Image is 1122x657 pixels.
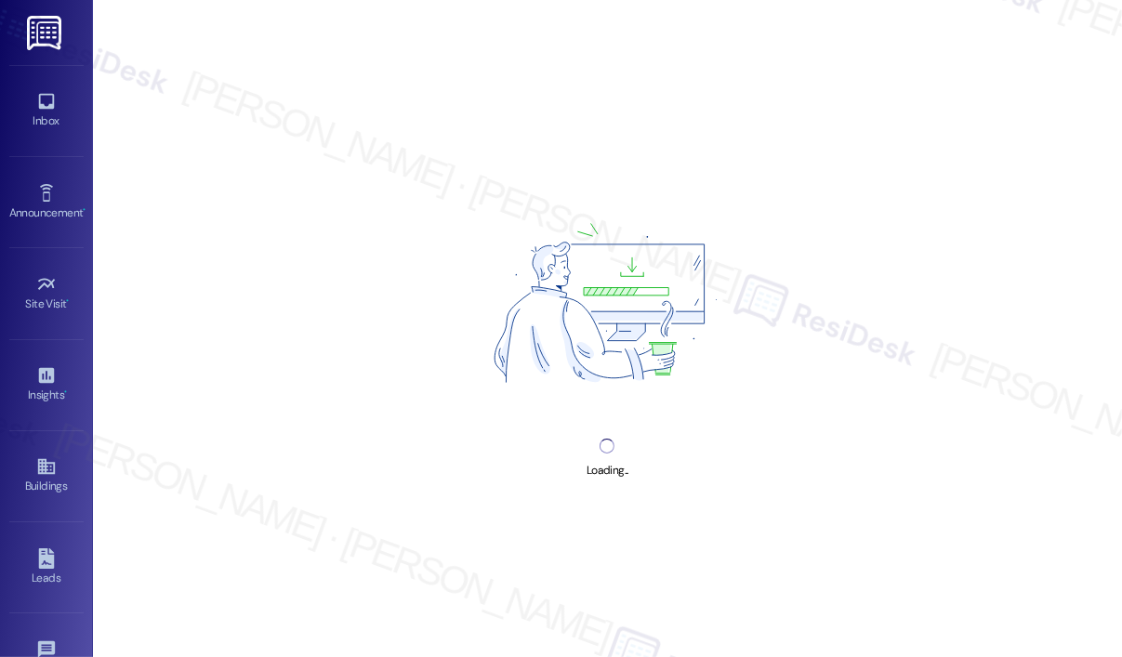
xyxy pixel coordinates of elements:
[27,16,65,50] img: ResiDesk Logo
[9,360,84,410] a: Insights •
[67,295,70,308] span: •
[9,85,84,136] a: Inbox
[9,269,84,319] a: Site Visit •
[9,543,84,593] a: Leads
[64,386,67,399] span: •
[587,461,628,480] div: Loading...
[83,204,86,217] span: •
[9,451,84,501] a: Buildings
